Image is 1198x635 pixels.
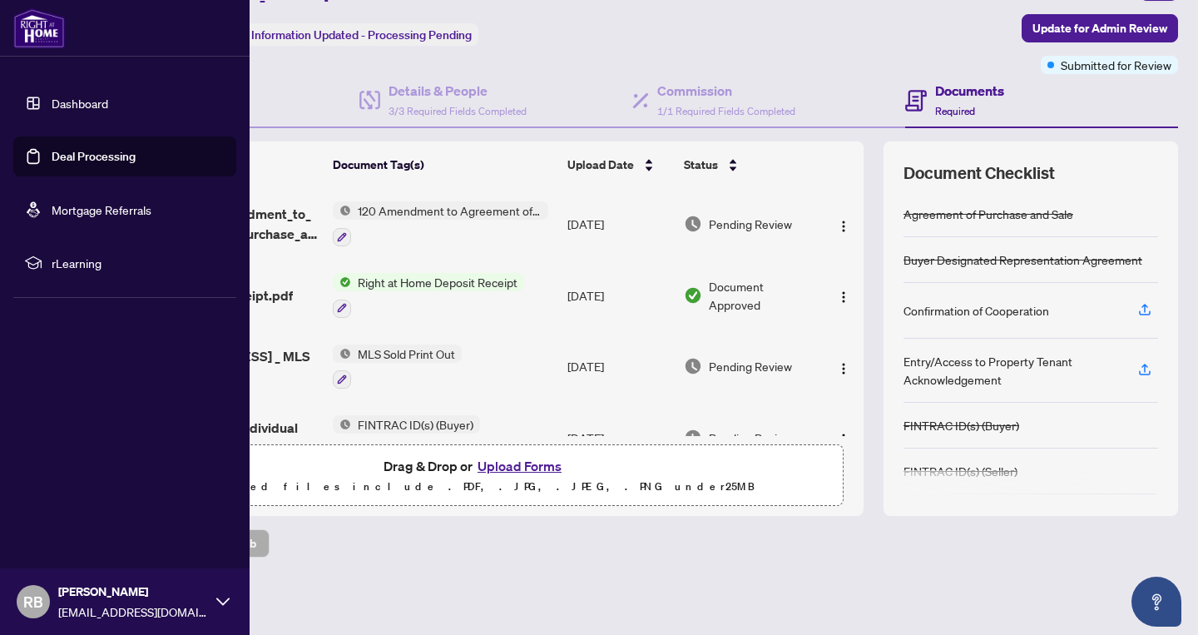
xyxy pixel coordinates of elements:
img: Logo [837,362,850,375]
a: Mortgage Referrals [52,202,151,217]
span: Drag & Drop or [384,455,567,477]
img: Status Icon [333,201,351,220]
div: FINTRAC ID(s) (Seller) [903,462,1017,480]
div: FINTRAC ID(s) (Buyer) [903,416,1019,434]
h4: Commission [657,81,795,101]
img: Document Status [684,286,702,305]
div: Agreement of Purchase and Sale [903,205,1073,223]
button: Status IconRight at Home Deposit Receipt [333,273,524,318]
h4: Details & People [389,81,527,101]
th: Document Tag(s) [326,141,562,188]
img: Status Icon [333,415,351,434]
span: Upload Date [567,156,634,174]
a: Deal Processing [52,149,136,164]
span: Required [935,105,975,117]
div: Buyer Designated Representation Agreement [903,251,1142,269]
span: MLS Sold Print Out [351,345,462,363]
span: Pending Review [709,357,792,375]
button: Logo [830,211,857,237]
button: Logo [830,353,857,380]
span: Drag & Drop orUpload FormsSupported files include .PDF, .JPG, .JPEG, .PNG under25MB [107,445,843,507]
button: Open asap [1131,577,1181,627]
span: Status [684,156,718,174]
img: Status Icon [333,273,351,291]
span: Right at Home Deposit Receipt [351,273,524,291]
span: 3/3 Required Fields Completed [389,105,527,117]
button: Logo [830,424,857,451]
img: Document Status [684,429,702,447]
span: Update for Admin Review [1032,15,1167,42]
img: Document Status [684,215,702,233]
img: logo [13,8,65,48]
th: Upload Date [561,141,677,188]
span: rLearning [52,254,225,272]
a: Dashboard [52,96,108,111]
span: 120 Amendment to Agreement of Purchase and Sale [351,201,548,220]
img: Logo [837,220,850,233]
button: Status Icon120 Amendment to Agreement of Purchase and Sale [333,201,548,246]
span: Pending Review [709,429,792,447]
td: [DATE] [561,402,677,474]
button: Update for Admin Review [1022,14,1178,42]
button: Upload Forms [473,455,567,477]
span: FINTRAC ID(s) (Buyer) [351,415,480,434]
span: [EMAIL_ADDRESS][DOMAIN_NAME] [58,603,208,621]
p: Supported files include .PDF, .JPG, .JPEG, .PNG under 25 MB [117,477,833,497]
span: Information Updated - Processing Pending [251,27,472,42]
span: Document Approved [709,277,816,314]
button: Logo [830,282,857,309]
span: RB [23,590,43,613]
td: [DATE] [561,260,677,331]
div: Confirmation of Cooperation [903,301,1049,320]
img: Logo [837,433,850,446]
span: 1/1 Required Fields Completed [657,105,795,117]
h4: Documents [935,81,1004,101]
span: Pending Review [709,215,792,233]
span: Document Checklist [903,161,1055,185]
td: [DATE] [561,188,677,260]
img: Document Status [684,357,702,375]
span: [PERSON_NAME] [58,583,208,601]
div: Status: [206,23,478,46]
span: Submitted for Review [1061,56,1171,74]
th: Status [677,141,823,188]
img: Logo [837,290,850,304]
button: Status IconMLS Sold Print Out [333,345,462,389]
div: Entry/Access to Property Tenant Acknowledgement [903,352,1118,389]
td: [DATE] [561,331,677,403]
img: Status Icon [333,345,351,363]
button: Status IconFINTRAC ID(s) (Buyer) [333,415,480,460]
